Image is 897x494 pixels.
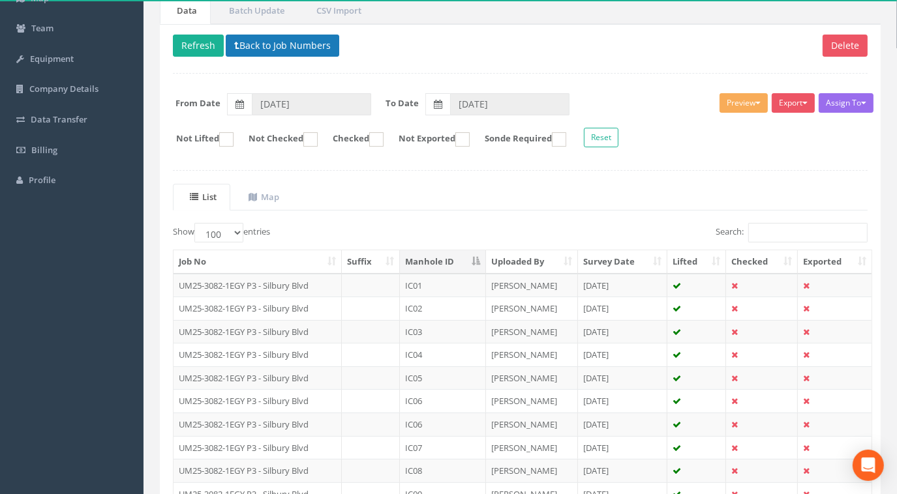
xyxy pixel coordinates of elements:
td: [PERSON_NAME] [486,297,578,320]
select: Showentries [194,223,243,242]
td: UM25-3082-1EGY P3 - Silbury Blvd [174,320,342,343]
td: [PERSON_NAME] [486,436,578,459]
td: IC06 [400,413,486,436]
td: [PERSON_NAME] [486,274,578,297]
label: From Date [176,97,221,109]
th: Checked: activate to sort column ascending [726,250,798,274]
label: Not Checked [236,132,318,147]
a: Map [232,184,293,211]
th: Uploaded By: activate to sort column ascending [486,250,578,274]
td: [PERSON_NAME] [486,366,578,390]
div: Open Intercom Messenger [853,450,884,481]
label: Search: [716,223,868,242]
td: [DATE] [578,297,667,320]
th: Survey Date: activate to sort column ascending [578,250,667,274]
td: IC06 [400,389,486,413]
td: UM25-3082-1EGY P3 - Silbury Blvd [174,366,342,390]
span: Data Transfer [31,113,87,125]
input: Search: [748,223,868,242]
td: UM25-3082-1EGY P3 - Silbury Blvd [174,297,342,320]
th: Lifted: activate to sort column ascending [667,250,726,274]
td: [DATE] [578,320,667,343]
span: Equipment [30,53,74,65]
button: Export [772,93,815,113]
td: [PERSON_NAME] [486,389,578,413]
td: UM25-3082-1EGY P3 - Silbury Blvd [174,274,342,297]
td: UM25-3082-1EGY P3 - Silbury Blvd [174,343,342,366]
td: [PERSON_NAME] [486,320,578,343]
td: [DATE] [578,274,667,297]
td: IC03 [400,320,486,343]
td: [PERSON_NAME] [486,413,578,436]
th: Manhole ID: activate to sort column descending [400,250,486,274]
td: IC07 [400,436,486,459]
td: [PERSON_NAME] [486,459,578,482]
label: Not Lifted [163,132,234,147]
label: Show entries [173,223,270,242]
td: IC08 [400,459,486,482]
uib-tab-heading: Map [249,191,279,203]
input: To Date [450,93,570,115]
label: Not Exported [386,132,470,147]
button: Delete [823,35,868,57]
td: [DATE] [578,436,667,459]
th: Suffix: activate to sort column ascending [342,250,400,274]
th: Exported: activate to sort column ascending [798,250,872,274]
span: Company Details [29,83,99,94]
label: To Date [386,97,419,109]
uib-tab-heading: List [190,191,217,203]
button: Assign To [819,93,874,113]
td: [DATE] [578,389,667,413]
td: [DATE] [578,413,667,436]
td: [DATE] [578,366,667,390]
label: Sonde Required [472,132,566,147]
button: Refresh [173,35,224,57]
td: UM25-3082-1EGY P3 - Silbury Blvd [174,389,342,413]
input: From Date [252,93,371,115]
button: Back to Job Numbers [226,35,339,57]
button: Reset [584,128,618,147]
th: Job No: activate to sort column ascending [174,250,342,274]
a: List [173,184,230,211]
td: UM25-3082-1EGY P3 - Silbury Blvd [174,459,342,482]
label: Checked [320,132,384,147]
td: UM25-3082-1EGY P3 - Silbury Blvd [174,436,342,459]
button: Preview [720,93,768,113]
td: [DATE] [578,343,667,366]
td: IC01 [400,274,486,297]
span: Profile [29,174,55,186]
td: IC05 [400,366,486,390]
td: IC02 [400,297,486,320]
td: [DATE] [578,459,667,482]
td: [PERSON_NAME] [486,343,578,366]
span: Billing [31,144,57,156]
td: UM25-3082-1EGY P3 - Silbury Blvd [174,413,342,436]
span: Team [31,22,53,34]
td: IC04 [400,343,486,366]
